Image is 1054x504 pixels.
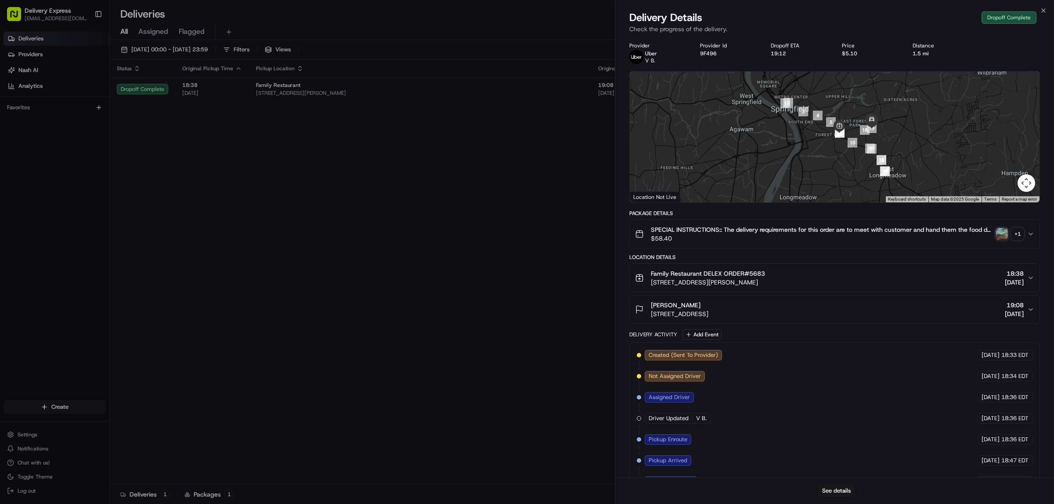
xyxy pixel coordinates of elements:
img: 1736555255976-a54dd68f-1ca7-489b-9aae-adbdc363a1c4 [18,137,25,144]
div: 3 [798,107,808,116]
input: Clear [23,57,145,66]
span: V B. [696,414,707,422]
div: Provider [629,42,686,49]
span: 19:08 [1005,301,1024,310]
div: 4 [813,111,823,120]
button: photo_proof_of_pickup image+1 [996,228,1024,240]
span: Knowledge Base [18,196,67,205]
span: Pickup Arrived [649,457,687,464]
span: Assigned Driver [649,393,690,401]
div: 10 [848,138,857,148]
span: [STREET_ADDRESS] [651,310,708,318]
div: Price [842,42,899,49]
span: 18:33 EDT [1001,351,1029,359]
div: 11 [867,144,877,154]
span: [DATE] [982,393,1000,401]
div: Provider Id [700,42,757,49]
a: 💻API Documentation [71,193,144,209]
span: Driver Updated [649,414,689,422]
span: [DATE] [71,160,89,167]
a: 📗Knowledge Base [5,193,71,209]
img: 1736555255976-a54dd68f-1ca7-489b-9aae-adbdc363a1c4 [9,84,25,100]
div: 5 [826,117,836,127]
button: Family Restaurant DELEX ORDER#5683[STREET_ADDRESS][PERSON_NAME]18:38[DATE] [630,264,1040,292]
div: 2 [783,98,793,108]
button: See all [136,112,160,123]
div: 16 [877,155,886,165]
span: SPECIAL INSTRUCTIONS:: The delivery requirements for this order are to meet with customer and han... [651,225,992,234]
div: 1.5 mi [913,50,969,57]
img: photo_proof_of_pickup image [996,228,1008,240]
button: [PERSON_NAME][STREET_ADDRESS]19:08[DATE] [630,295,1040,324]
span: Pickup Enroute [649,436,687,443]
span: API Documentation [83,196,141,205]
a: Open this area in Google Maps (opens a new window) [632,191,661,202]
p: Check the progress of the delivery. [629,25,1040,33]
div: 17 [865,144,875,153]
div: Past conversations [9,114,59,121]
div: 19:12 [771,50,827,57]
span: 18:36 EDT [1001,393,1029,401]
div: 💻 [74,197,81,204]
span: [DATE] [1005,278,1024,287]
span: $58.40 [651,234,992,243]
img: 1736555255976-a54dd68f-1ca7-489b-9aae-adbdc363a1c4 [18,160,25,167]
button: Map camera controls [1018,174,1035,192]
button: Start new chat [149,86,160,97]
span: [PERSON_NAME] [27,136,71,143]
div: Dropoff ETA [771,42,827,49]
span: 18:34 EDT [1001,372,1029,380]
span: • [73,136,76,143]
p: Welcome 👋 [9,35,160,49]
span: [DATE] [982,372,1000,380]
span: 18:47 EDT [1001,457,1029,464]
img: Google [632,191,661,202]
span: [DATE] [1005,310,1024,318]
span: Family Restaurant DELEX ORDER#5683 [651,269,765,278]
span: Uber [645,50,657,57]
span: [DATE] [982,414,1000,422]
span: Map data ©2025 Google [931,197,979,202]
img: uber-new-logo.jpeg [629,50,643,64]
div: Distance [913,42,969,49]
div: + 1 [1011,228,1024,240]
span: Delivery Details [629,11,702,25]
span: 18:38 [1005,269,1024,278]
span: V B. [645,57,655,64]
div: We're available if you need us! [40,93,121,100]
div: 15 [880,166,890,176]
img: 1738778727109-b901c2ba-d612-49f7-a14d-d897ce62d23f [18,84,34,100]
img: Nash [9,9,26,26]
a: Report a map error [1002,197,1037,202]
button: Add Event [682,329,722,340]
button: Keyboard shortcuts [888,196,926,202]
div: $5.10 [842,50,899,57]
button: SPECIAL INSTRUCTIONS:: The delivery requirements for this order are to meet with customer and han... [630,220,1040,248]
span: Not Assigned Driver [649,372,701,380]
span: Created (Sent To Provider) [649,351,718,359]
span: 18:36 EDT [1001,414,1029,422]
span: Pylon [87,218,106,224]
span: 18:36 EDT [1001,436,1029,443]
a: Powered byPylon [62,217,106,224]
div: Location Details [629,254,1040,261]
button: See details [818,485,855,497]
img: Angelique Valdez [9,128,23,142]
div: Delivery Activity [629,331,677,338]
img: Regen Pajulas [9,151,23,166]
span: [DATE] [982,351,1000,359]
span: • [66,160,69,167]
div: 1 [780,98,790,108]
span: [DATE] [78,136,96,143]
span: [STREET_ADDRESS][PERSON_NAME] [651,278,765,287]
span: [PERSON_NAME] [651,301,700,310]
div: Start new chat [40,84,144,93]
button: 9F496 [700,50,717,57]
span: [DATE] [982,436,1000,443]
span: Regen Pajulas [27,160,64,167]
div: Package Details [629,210,1040,217]
div: 📗 [9,197,16,204]
div: Location Not Live [630,191,680,202]
a: Terms (opens in new tab) [984,197,996,202]
div: 18 [860,125,870,135]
